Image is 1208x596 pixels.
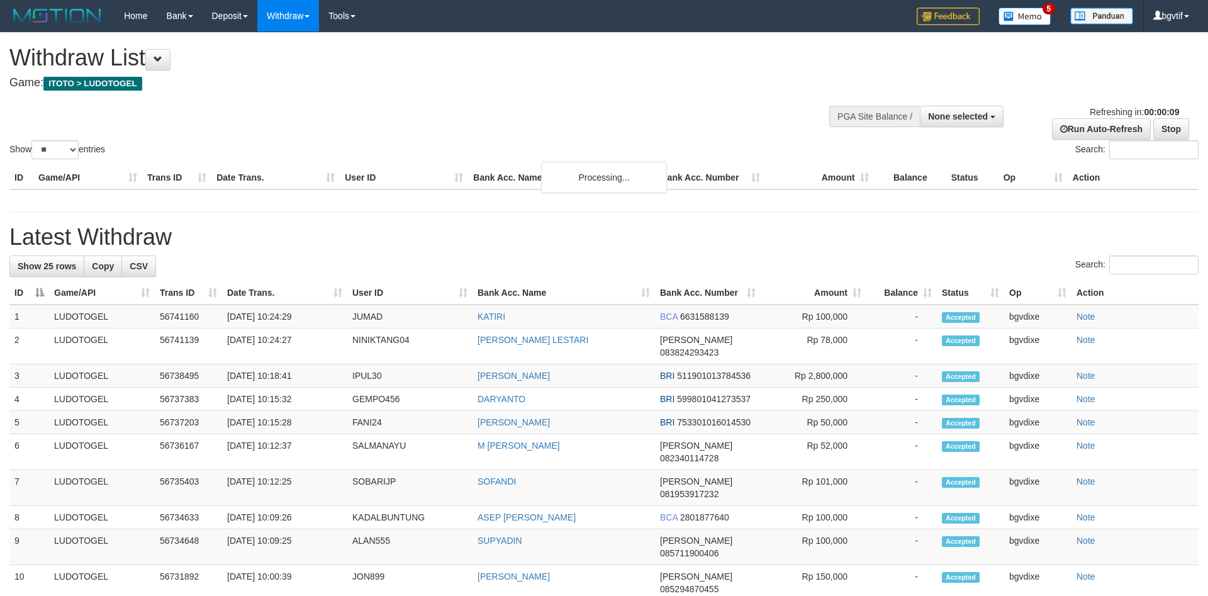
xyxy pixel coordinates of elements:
[1004,434,1071,470] td: bgvdixe
[761,281,866,305] th: Amount: activate to sort column ascending
[1071,281,1199,305] th: Action
[1004,329,1071,364] td: bgvdixe
[478,371,550,381] a: [PERSON_NAME]
[18,261,76,271] span: Show 25 rows
[478,512,576,522] a: ASEP [PERSON_NAME]
[49,434,155,470] td: LUDOTOGEL
[49,364,155,388] td: LUDOTOGEL
[478,536,522,546] a: SUPYADIN
[660,476,732,486] span: [PERSON_NAME]
[1077,441,1095,451] a: Note
[655,281,761,305] th: Bank Acc. Number: activate to sort column ascending
[222,281,347,305] th: Date Trans.: activate to sort column ascending
[347,470,473,506] td: SOBARIJP
[347,529,473,565] td: ALAN555
[9,6,105,25] img: MOTION_logo.png
[942,536,980,547] span: Accepted
[1004,364,1071,388] td: bgvdixe
[942,371,980,382] span: Accepted
[478,394,525,404] a: DARYANTO
[660,441,732,451] span: [PERSON_NAME]
[1075,140,1199,159] label: Search:
[478,417,550,427] a: [PERSON_NAME]
[347,281,473,305] th: User ID: activate to sort column ascending
[222,434,347,470] td: [DATE] 10:12:37
[541,162,667,193] div: Processing...
[92,261,114,271] span: Copy
[9,225,1199,250] h1: Latest Withdraw
[1068,166,1199,189] th: Action
[660,548,719,558] span: Copy 085711900406 to clipboard
[347,329,473,364] td: NINIKTANG04
[660,347,719,357] span: Copy 083824293423 to clipboard
[761,434,866,470] td: Rp 52,000
[866,470,937,506] td: -
[9,77,793,89] h4: Game:
[1070,8,1133,25] img: panduan.png
[1004,388,1071,411] td: bgvdixe
[1004,470,1071,506] td: bgvdixe
[211,166,340,189] th: Date Trans.
[1004,529,1071,565] td: bgvdixe
[1077,394,1095,404] a: Note
[43,77,142,91] span: ITOTO > LUDOTOGEL
[155,281,222,305] th: Trans ID: activate to sort column ascending
[49,470,155,506] td: LUDOTOGEL
[1043,3,1056,14] span: 5
[942,418,980,429] span: Accepted
[660,335,732,345] span: [PERSON_NAME]
[1077,335,1095,345] a: Note
[222,305,347,329] td: [DATE] 10:24:29
[347,305,473,329] td: JUMAD
[942,395,980,405] span: Accepted
[942,477,980,488] span: Accepted
[155,329,222,364] td: 56741139
[660,312,678,322] span: BCA
[9,411,49,434] td: 5
[9,45,793,70] h1: Withdraw List
[998,8,1051,25] img: Button%20Memo.svg
[937,281,1004,305] th: Status: activate to sort column ascending
[866,529,937,565] td: -
[866,411,937,434] td: -
[222,529,347,565] td: [DATE] 10:09:25
[347,434,473,470] td: SALMANAYU
[155,411,222,434] td: 56737203
[9,470,49,506] td: 7
[917,8,980,25] img: Feedback.jpg
[1077,417,1095,427] a: Note
[656,166,764,189] th: Bank Acc. Number
[473,281,655,305] th: Bank Acc. Name: activate to sort column ascending
[9,166,33,189] th: ID
[761,305,866,329] td: Rp 100,000
[761,529,866,565] td: Rp 100,000
[1052,118,1151,140] a: Run Auto-Refresh
[660,394,674,404] span: BRI
[866,329,937,364] td: -
[1090,107,1179,117] span: Refreshing in:
[222,506,347,529] td: [DATE] 10:09:26
[942,513,980,524] span: Accepted
[1004,506,1071,529] td: bgvdixe
[49,411,155,434] td: LUDOTOGEL
[9,388,49,411] td: 4
[9,305,49,329] td: 1
[9,256,84,277] a: Show 25 rows
[660,584,719,594] span: Copy 085294870455 to clipboard
[155,434,222,470] td: 56736167
[347,388,473,411] td: GEMPO456
[660,489,719,499] span: Copy 081953917232 to clipboard
[920,106,1004,127] button: None selected
[49,281,155,305] th: Game/API: activate to sort column ascending
[928,111,988,121] span: None selected
[155,305,222,329] td: 56741160
[1004,411,1071,434] td: bgvdixe
[9,281,49,305] th: ID: activate to sort column descending
[829,106,920,127] div: PGA Site Balance /
[222,364,347,388] td: [DATE] 10:18:41
[347,506,473,529] td: KADALBUNTUNG
[765,166,874,189] th: Amount
[9,434,49,470] td: 6
[347,411,473,434] td: FANI24
[660,571,732,582] span: [PERSON_NAME]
